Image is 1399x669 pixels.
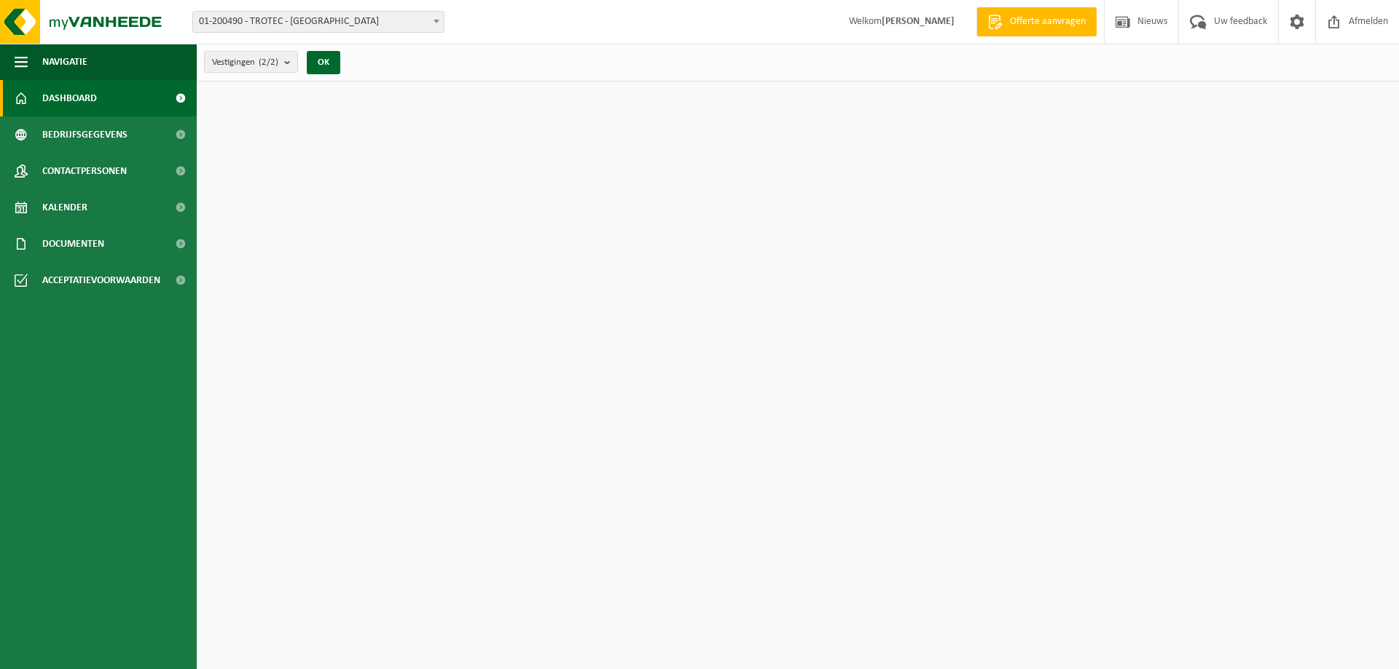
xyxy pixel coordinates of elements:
span: Contactpersonen [42,153,127,189]
button: OK [307,51,340,74]
button: Vestigingen(2/2) [204,51,298,73]
span: Documenten [42,226,104,262]
span: Bedrijfsgegevens [42,116,128,153]
span: 01-200490 - TROTEC - VEURNE [192,11,444,33]
span: Navigatie [42,44,87,80]
span: 01-200490 - TROTEC - VEURNE [193,12,444,32]
strong: [PERSON_NAME] [882,16,955,27]
span: Vestigingen [212,52,278,74]
span: Offerte aanvragen [1006,15,1089,29]
count: (2/2) [259,58,278,67]
span: Acceptatievoorwaarden [42,262,160,298]
span: Kalender [42,189,87,226]
span: Dashboard [42,80,97,116]
a: Offerte aanvragen [976,7,1097,36]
